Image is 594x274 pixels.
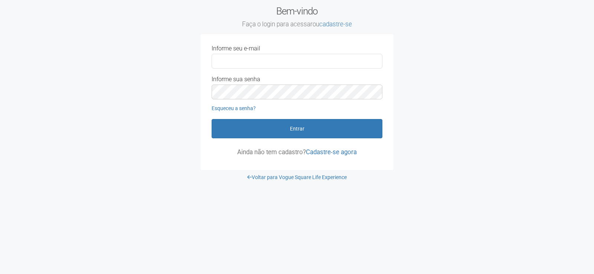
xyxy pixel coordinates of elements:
a: Cadastre-se agora [306,148,357,156]
button: Entrar [212,119,382,138]
a: Voltar para Vogue Square Life Experience [247,174,347,180]
small: Faça o login para acessar [200,20,394,29]
label: Informe sua senha [212,76,260,83]
label: Informe seu e-mail [212,45,260,52]
a: cadastre-se [319,20,352,28]
span: ou [313,20,352,28]
a: Esqueceu a senha? [212,105,256,111]
p: Ainda não tem cadastro? [212,149,382,155]
h2: Bem-vindo [200,6,394,29]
